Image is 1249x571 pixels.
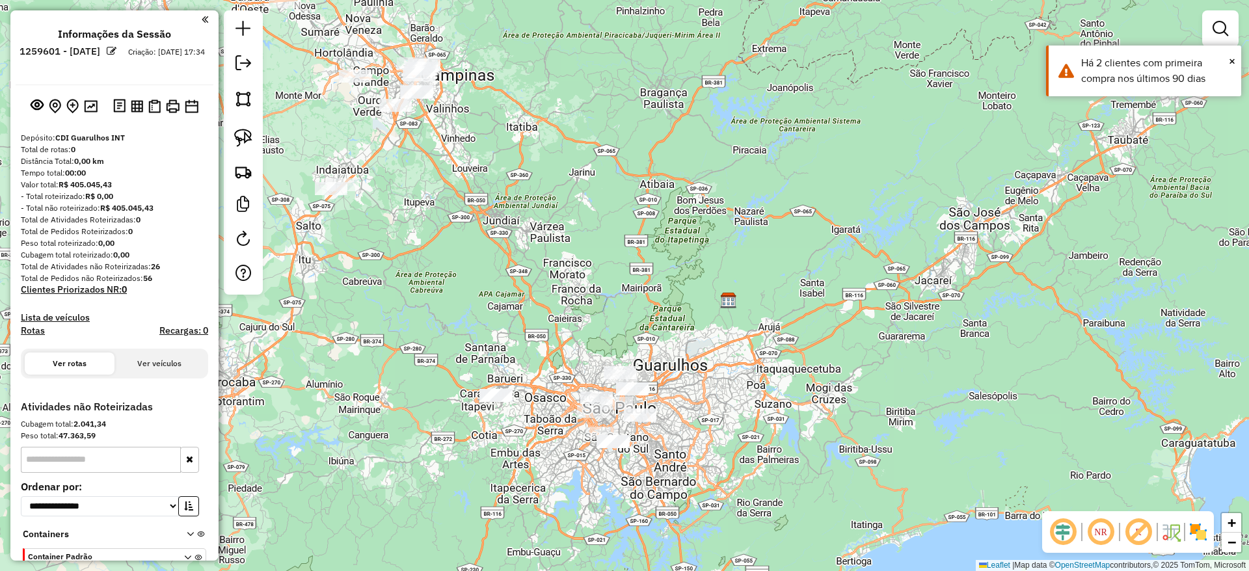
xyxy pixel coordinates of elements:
button: Exibir sessão original [28,96,46,116]
strong: R$ 405.045,43 [59,179,112,189]
img: Criar rota [234,163,252,181]
div: Total de Pedidos não Roteirizados: [21,272,208,284]
button: Imprimir Rotas [163,97,182,116]
a: Rotas [21,325,45,336]
div: Atividade não roteirizada - LANCHONETE TOJUR EIRELI [405,62,437,75]
img: Fluxo de ruas [1161,522,1181,542]
div: Atividade não roteirizada - GORDAO BOTECO [339,70,371,83]
a: Exportar sessão [230,50,256,79]
img: CDI Guarulhos INT [720,292,737,309]
button: Ver veículos [114,352,204,375]
div: Atividade não roteirizada - PIRAJU BOTEQUIM EIRE [403,78,436,91]
div: Cubagem total roteirizado: [21,249,208,261]
a: Criar rota [229,157,258,186]
strong: 0 [128,226,133,236]
button: Visualizar Romaneio [146,97,163,116]
strong: 0,00 km [74,156,104,166]
span: Containers [23,527,170,541]
h4: Informações da Sessão [58,28,171,40]
strong: 2.041,34 [74,419,106,429]
span: | [1012,561,1014,570]
div: Distância Total: [21,155,208,167]
div: Atividade não roteirizada - PIRAJA COMERCIO DE A [585,427,618,440]
div: Total de Atividades Roteirizadas: [21,214,208,226]
div: Total de Atividades não Roteirizadas: [21,261,208,272]
span: × [1229,54,1235,68]
div: Atividade não roteirizada - MERCADINHO ALVES e F [479,389,512,402]
div: Valor total: [21,179,208,191]
div: Atividade não roteirizada - MFCORDEIROS COMERCIO [616,382,649,395]
strong: 0 [136,215,141,224]
img: Selecionar atividades - laço [234,129,252,147]
a: Zoom out [1222,533,1241,552]
div: Atividade não roteirizada - LUIS AUGUSTO AMARAL [580,392,613,405]
div: Atividade não roteirizada - CLEMAIR E OLIVEIRA E [403,68,435,81]
button: Disponibilidade de veículos [182,97,201,116]
label: Ordenar por: [21,479,208,494]
div: Cubagem total: [21,418,208,430]
strong: 0,00 [98,238,114,248]
div: Atividade não roteirizada - JUAREZ SANTANA BAR E [604,366,636,379]
a: Leaflet [979,561,1010,570]
button: Centralizar mapa no depósito ou ponto de apoio [46,96,64,116]
span: Ocultar deslocamento [1047,516,1079,548]
div: Atividade não roteirizada - GORDAO LANCHES OROZI [408,59,440,72]
strong: 0 [122,284,127,295]
strong: CDI Guarulhos INT [55,133,125,142]
div: Atividade não roteirizada - BAR E RESTAURANTE PO [577,405,610,418]
div: Peso total: [21,430,208,442]
div: Há 2 clientes com primeira compra nos últimos 90 dias [1081,55,1231,86]
div: Atividade não roteirizada - SEBASTIAO RODRIGUES [397,57,429,70]
button: Visualizar relatório de Roteirização [128,97,146,114]
div: Atividade não roteirizada - PRIME PARK SUMARE [315,182,347,195]
div: Atividade não roteirizada - CHOPERIA GIOVANETTI [404,66,436,79]
div: Depósito: [21,132,208,144]
button: Logs desbloquear sessão [111,96,128,116]
div: - Total não roteirizado: [21,202,208,214]
button: Ordem crescente [178,496,199,516]
strong: 0,00 [113,250,129,259]
span: Container Padrão [28,551,168,563]
div: Atividade não roteirizada - MFCORDEIROS COMERCIO [597,435,629,448]
div: Atividade não roteirizada - GALLERIA BAR CAMPINA [406,62,438,75]
span: − [1228,534,1236,550]
div: Tempo total: [21,167,208,179]
button: Otimizar todas as rotas [81,97,100,114]
h4: Atividades não Roteirizadas [21,401,208,413]
div: Atividade não roteirizada - FC DE LIMA COMERCIO [400,85,433,98]
div: Atividade não roteirizada - RECANTO RESTAURANTE [605,370,638,383]
div: Criação: [DATE] 17:34 [123,46,210,58]
h4: Lista de veículos [21,312,208,323]
div: Atividade não roteirizada - MALAU COMERCIO DE BE [624,409,656,422]
img: Selecionar atividades - polígono [234,90,252,108]
button: Adicionar Atividades [64,96,81,116]
a: Nova sessão e pesquisa [230,16,256,45]
div: Atividade não roteirizada - YPIRANGA BAR E RESTAURANTE LTDA [600,397,633,410]
a: OpenStreetMap [1055,561,1110,570]
a: Criar modelo [230,191,256,220]
div: - Total roteirizado: [21,191,208,202]
div: Total de rotas: [21,144,208,155]
button: Close [1229,51,1235,71]
h6: 1259601 - [DATE] [20,46,100,57]
span: Ocultar NR [1085,516,1116,548]
div: Atividade não roteirizada - BRASILEIRO BEER BAR DELIVERY LTDA [379,99,412,112]
div: Total de Pedidos Roteirizados: [21,226,208,237]
strong: R$ 405.045,43 [100,203,154,213]
a: Clique aqui para minimizar o painel [202,12,208,27]
div: Atividade não roteirizada - POLO FOOD REST LTDA [327,178,359,191]
a: Reroteirizar Sessão [230,226,256,255]
img: Exibir/Ocultar setores [1188,522,1209,542]
div: Atividade não roteirizada - PAC DE LIMA COMERCIO [401,86,433,99]
a: Exibir filtros [1207,16,1233,42]
h4: Clientes Priorizados NR: [21,284,208,295]
span: Exibir rótulo [1123,516,1154,548]
h4: Recargas: 0 [159,325,208,336]
strong: 26 [151,261,160,271]
span: + [1228,514,1236,531]
button: Ver rotas [25,352,114,375]
em: Alterar nome da sessão [107,46,116,56]
div: Peso total roteirizado: [21,237,208,249]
